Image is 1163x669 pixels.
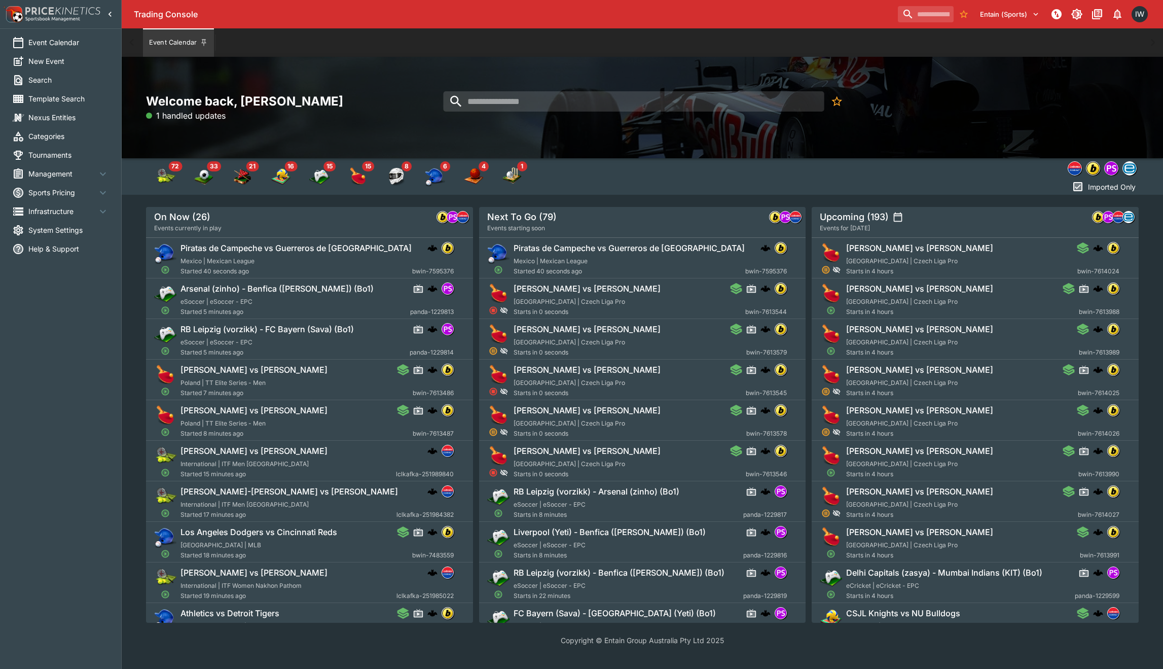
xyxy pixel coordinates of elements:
img: bwin.png [775,242,786,254]
button: NOT Connected to PK [1047,5,1066,23]
input: search [898,6,954,22]
img: pandascore.png [1108,567,1119,578]
img: bwin.png [442,526,453,538]
h6: RB Leipzig (vorzikk) - Arsenal (zinho) (Bo1) [514,486,679,497]
span: Management [28,168,97,179]
h6: [PERSON_NAME] vs [PERSON_NAME] [846,365,993,375]
img: lclkafka.png [790,212,801,223]
h6: Piratas de Campeche vs Guerreros de [GEOGRAPHIC_DATA] [180,243,412,254]
h5: On Now (26) [154,211,210,223]
img: bwin.png [1108,445,1119,456]
img: baseball.png [487,242,510,264]
img: volleyball [271,166,291,187]
div: Volleyball [271,166,291,187]
h6: [PERSON_NAME] vs [PERSON_NAME] [846,243,993,254]
div: bwin [1107,364,1119,376]
h6: [PERSON_NAME] vs [PERSON_NAME] [846,486,993,497]
img: bwin.png [775,364,786,375]
div: Soccer [194,166,214,187]
img: bwin.png [1093,212,1104,223]
div: bwin [437,211,449,223]
span: [GEOGRAPHIC_DATA] | Czech Liga Pro [846,338,958,346]
span: eSoccer | eSoccer - EPC [180,298,252,305]
div: cerberus [1093,365,1103,375]
img: table_tennis [348,166,368,187]
img: pandascore.png [775,567,786,578]
div: Event type filters [1066,158,1139,179]
span: panda-1229813 [410,307,454,317]
img: esports.png [154,323,176,345]
img: bwin.png [1086,162,1100,175]
div: bwin [775,364,787,376]
h5: Upcoming (193) [820,211,889,223]
img: table_tennis.png [820,404,842,427]
img: logo-cerberus.svg [427,405,438,415]
span: 16 [284,161,297,171]
img: bwin.png [775,405,786,416]
img: logo-cerberus.svg [760,527,771,537]
h6: Liverpool (Yeti) - Benfica ([PERSON_NAME]) (Bo1) [514,527,706,538]
img: bwin.png [442,405,453,416]
span: Started 5 minutes ago [180,307,410,317]
p: Imported Only [1088,182,1136,192]
img: pandascore.png [442,324,453,335]
img: bwin.png [770,212,781,223]
h6: [PERSON_NAME] vs [PERSON_NAME] [514,446,661,456]
span: panda-1229817 [743,510,787,520]
span: Tournaments [28,150,109,160]
span: 15 [323,161,336,171]
h6: RB Leipzig (vorzikk) - FC Bayern (Sava) (Bo1) [180,324,354,335]
img: pandascore.png [1103,212,1114,223]
div: Motor Racing [386,166,407,187]
h6: Delhi Capitals (zasya) - Mumbai Indians (KIT) (Bo1) [846,568,1042,578]
img: bwin.png [1108,405,1119,416]
div: betradar [1122,161,1137,175]
svg: Open [494,265,503,274]
img: pandascore.png [442,283,453,294]
span: bwin-7613991 [1080,550,1119,560]
button: No Bookmarks [956,6,972,22]
span: Events starting soon [487,223,545,233]
div: Snooker [232,166,252,187]
img: lclkafka.png [442,486,453,497]
div: cerberus [427,243,438,253]
img: PriceKinetics Logo [3,4,23,24]
div: pandascore [779,211,791,223]
span: bwin-7614025 [1078,388,1119,398]
span: bwin-7613486 [413,388,454,398]
div: bwin [442,364,454,376]
span: eSoccer | eSoccer - EPC [180,338,252,346]
h6: [PERSON_NAME] vs [PERSON_NAME] [514,284,661,294]
img: tennis.png [154,485,176,508]
div: bwin [1107,242,1119,254]
img: motor_racing [386,166,407,187]
img: table_tennis.png [820,242,842,264]
span: 72 [168,161,182,171]
img: logo-cerberus.svg [1093,446,1103,456]
button: Documentation [1088,5,1106,23]
img: table_tennis.png [487,283,510,305]
svg: Open [161,306,170,315]
span: Started 5 minutes ago [180,347,410,358]
span: 15 [362,161,374,171]
h6: [PERSON_NAME] vs [PERSON_NAME] [514,405,661,416]
img: baseball [425,166,445,187]
svg: Hidden [832,266,841,274]
svg: Closed [489,306,498,315]
div: pandascore [442,283,454,295]
img: lclkafka.png [1113,212,1124,223]
img: logo-cerberus.svg [760,486,771,497]
img: table_tennis.png [820,323,842,345]
button: Select Tenant [974,6,1045,22]
div: Trading Console [134,9,894,20]
div: cerberus [1093,284,1103,294]
h6: [PERSON_NAME] vs [PERSON_NAME] [180,365,328,375]
h6: Arsenal (zinho) - Benfica ([PERSON_NAME]) (Bo1) [180,284,374,294]
img: esports.png [154,283,176,305]
span: 33 [207,161,221,171]
h6: Piratas de Campeche vs Guerreros de [GEOGRAPHIC_DATA] [514,243,745,254]
img: table_tennis.png [820,283,842,305]
span: Events for [DATE] [820,223,870,233]
div: cerberus [760,324,771,334]
img: bwin.png [775,324,786,335]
